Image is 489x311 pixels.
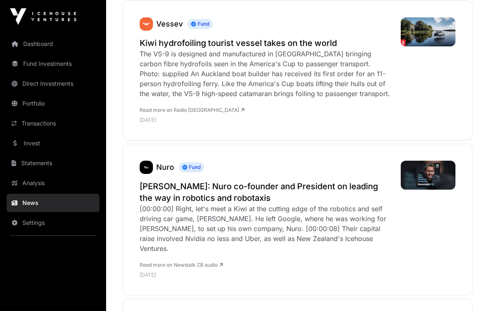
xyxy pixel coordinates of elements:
img: image.jpg [401,161,455,190]
div: [00:00:00] Right, let's meet a Kiwi at the cutting edge of the robotics and self driving car game... [140,204,392,253]
a: Dashboard [7,35,99,53]
a: Nuro [156,163,174,171]
a: Fund Investments [7,55,99,73]
img: 4K1JZTD_image_png.png [401,17,455,46]
p: [DATE] [140,117,392,123]
a: Vessev [156,19,183,28]
span: Fund [179,162,204,172]
img: Icehouse Ventures Logo [10,8,76,25]
img: nuro436.png [140,161,153,174]
a: Statements [7,154,99,172]
a: [PERSON_NAME]: Nuro co-founder and President on leading the way in robotics and robotaxis [140,181,392,204]
a: Read more on Radio [GEOGRAPHIC_DATA] [140,107,244,113]
a: Nuro [140,161,153,174]
span: Fund [188,19,213,29]
p: [DATE] [140,272,392,278]
a: Portfolio [7,94,99,113]
a: Direct Investments [7,75,99,93]
a: News [7,194,99,212]
a: Kiwi hydrofoiling tourist vessel takes on the world [140,37,392,49]
a: Invest [7,134,99,152]
a: Vessev [140,17,153,31]
div: The VS-9 is designed and manufactured in [GEOGRAPHIC_DATA] bringing carbon fibre hydrofoils seen ... [140,49,392,99]
a: Settings [7,214,99,232]
a: Transactions [7,114,99,133]
a: Read more on Newstalk ZB audio [140,262,223,268]
iframe: Chat Widget [448,271,489,311]
a: Analysis [7,174,99,192]
img: SVGs_Vessev.svg [140,17,153,31]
